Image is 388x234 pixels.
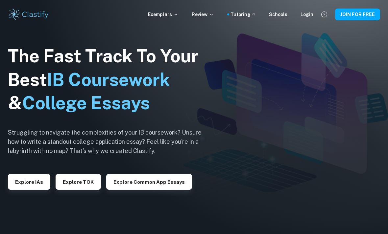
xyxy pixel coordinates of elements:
a: Login [301,11,313,18]
p: Review [192,11,214,18]
button: Explore Common App essays [106,174,192,190]
h1: The Fast Track To Your Best & [8,44,212,115]
a: Schools [269,11,287,18]
span: IB Coursework [47,69,170,90]
a: Explore IAs [8,179,50,185]
button: Help and Feedback [319,9,330,20]
a: Tutoring [230,11,256,18]
button: Explore IAs [8,174,50,190]
a: Explore TOK [56,179,101,185]
span: College Essays [22,93,150,113]
p: Exemplars [148,11,179,18]
img: Clastify logo [8,8,50,21]
button: JOIN FOR FREE [335,9,380,20]
h6: Struggling to navigate the complexities of your IB coursework? Unsure how to write a standout col... [8,128,212,156]
button: Explore TOK [56,174,101,190]
a: Explore Common App essays [106,179,192,185]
